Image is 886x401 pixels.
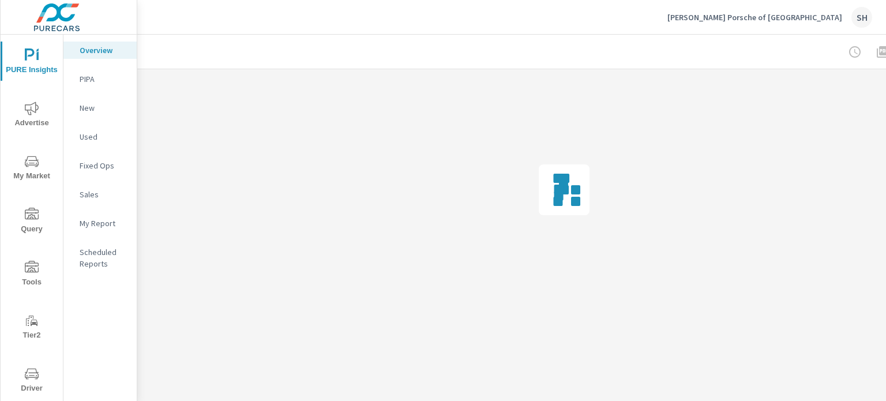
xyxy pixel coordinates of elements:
[63,99,137,117] div: New
[80,189,127,200] p: Sales
[4,102,59,130] span: Advertise
[63,42,137,59] div: Overview
[63,128,137,145] div: Used
[80,160,127,171] p: Fixed Ops
[63,157,137,174] div: Fixed Ops
[80,246,127,269] p: Scheduled Reports
[80,218,127,229] p: My Report
[4,314,59,342] span: Tier2
[4,48,59,77] span: PURE Insights
[4,208,59,236] span: Query
[63,186,137,203] div: Sales
[80,131,127,143] p: Used
[4,155,59,183] span: My Market
[80,73,127,85] p: PIPA
[63,70,137,88] div: PIPA
[667,12,842,23] p: [PERSON_NAME] Porsche of [GEOGRAPHIC_DATA]
[851,7,872,28] div: SH
[4,261,59,289] span: Tools
[63,243,137,272] div: Scheduled Reports
[63,215,137,232] div: My Report
[80,102,127,114] p: New
[80,44,127,56] p: Overview
[4,367,59,395] span: Driver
